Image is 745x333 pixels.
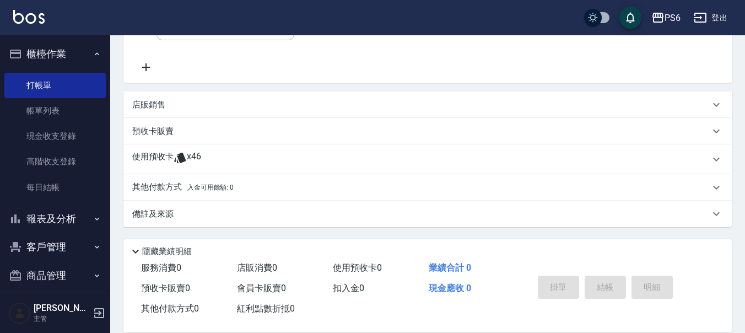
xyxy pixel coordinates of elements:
[4,261,106,290] button: 商品管理
[142,246,192,257] p: 隱藏業績明細
[429,283,471,293] span: 現金應收 0
[619,7,641,29] button: save
[141,262,181,273] span: 服務消費 0
[123,201,732,227] div: 備註及來源
[237,262,277,273] span: 店販消費 0
[333,262,382,273] span: 使用預收卡 0
[123,144,732,174] div: 使用預收卡x46
[4,123,106,149] a: 現金收支登錄
[141,303,199,314] span: 其他付款方式 0
[9,302,31,324] img: Person
[4,40,106,68] button: 櫃檯作業
[132,181,234,194] p: 其他付款方式
[4,205,106,233] button: 報表及分析
[123,174,732,201] div: 其他付款方式入金可用餘額: 0
[237,303,295,314] span: 紅利點數折抵 0
[132,99,165,111] p: 店販銷售
[13,10,45,24] img: Logo
[665,11,681,25] div: PS6
[34,314,90,324] p: 主管
[132,151,174,168] p: 使用預收卡
[4,98,106,123] a: 帳單列表
[689,8,732,28] button: 登出
[4,175,106,200] a: 每日結帳
[237,283,286,293] span: 會員卡販賣 0
[132,126,174,137] p: 預收卡販賣
[187,151,201,168] span: x46
[141,283,190,293] span: 預收卡販賣 0
[123,118,732,144] div: 預收卡販賣
[429,262,471,273] span: 業績合計 0
[4,73,106,98] a: 打帳單
[187,184,234,191] span: 入金可用餘額: 0
[132,208,174,220] p: 備註及來源
[123,92,732,118] div: 店販銷售
[4,149,106,174] a: 高階收支登錄
[4,233,106,261] button: 客戶管理
[34,303,90,314] h5: [PERSON_NAME]
[647,7,685,29] button: PS6
[333,283,364,293] span: 扣入金 0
